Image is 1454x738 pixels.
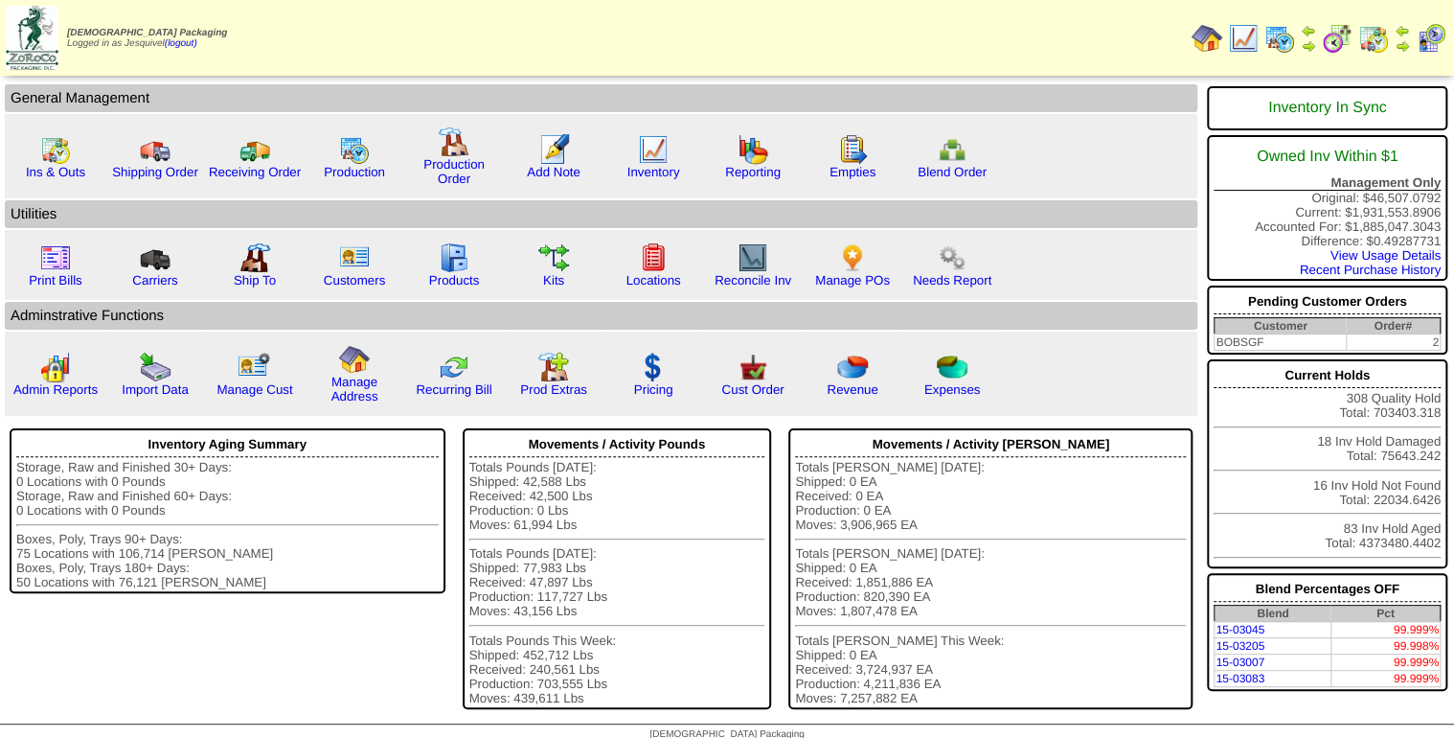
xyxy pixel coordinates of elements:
td: 99.999% [1330,622,1440,638]
a: Production Order [423,157,485,186]
img: calendarcustomer.gif [1416,23,1446,54]
a: Reporting [725,165,781,179]
a: 15-03045 [1215,623,1264,636]
img: line_graph.gif [638,134,669,165]
a: Production [324,165,385,179]
a: Recurring Bill [416,382,491,397]
img: factory2.gif [239,242,270,273]
div: Storage, Raw and Finished 30+ Days: 0 Locations with 0 Pounds Storage, Raw and Finished 60+ Days:... [16,460,439,589]
div: 308 Quality Hold Total: 703403.318 18 Inv Hold Damaged Total: 75643.242 16 Inv Hold Not Found Tot... [1207,359,1447,568]
div: Management Only [1214,175,1441,191]
div: Blend Percentages OFF [1214,577,1441,602]
a: Prod Extras [520,382,587,397]
div: Original: $46,507.0792 Current: $1,931,553.8906 Accounted For: $1,885,047.3043 Difference: $0.492... [1207,135,1447,281]
img: graph.gif [738,134,768,165]
div: Pending Customer Orders [1214,289,1441,314]
span: [DEMOGRAPHIC_DATA] Packaging [67,28,227,38]
a: Needs Report [913,273,991,288]
a: 15-03083 [1215,672,1264,685]
img: calendarinout.gif [40,134,71,165]
td: BOBSGF [1215,334,1346,351]
a: Ship To [234,273,276,288]
img: home.gif [1192,23,1222,54]
div: Totals [PERSON_NAME] [DATE]: Shipped: 0 EA Received: 0 EA Production: 0 EA Moves: 3,906,965 EA To... [795,460,1186,705]
a: Products [429,273,480,288]
img: factory.gif [439,127,469,157]
td: 99.999% [1330,655,1440,671]
img: managecust.png [238,352,273,382]
div: Inventory Aging Summary [16,432,439,457]
img: arrowleft.gif [1301,23,1316,38]
div: Movements / Activity Pounds [469,432,765,457]
a: Carriers [132,273,177,288]
img: prodextras.gif [538,352,569,382]
img: graph2.png [40,352,71,382]
td: 2 [1346,334,1440,351]
img: calendarinout.gif [1358,23,1389,54]
a: Ins & Outs [26,165,85,179]
img: arrowright.gif [1301,38,1316,54]
td: 99.999% [1330,671,1440,687]
a: Receiving Order [209,165,301,179]
td: Adminstrative Functions [5,302,1197,330]
img: arrowleft.gif [1395,23,1410,38]
img: cust_order.png [738,352,768,382]
a: Inventory [627,165,680,179]
img: calendarprod.gif [1264,23,1295,54]
img: line_graph2.gif [738,242,768,273]
a: Locations [625,273,680,288]
a: Manage Address [331,375,378,404]
th: Order# [1346,318,1440,334]
img: pie_chart.png [837,352,868,382]
img: calendarblend.gif [1322,23,1352,54]
img: network.png [937,134,967,165]
img: home.gif [339,344,370,375]
div: Totals Pounds [DATE]: Shipped: 42,588 Lbs Received: 42,500 Lbs Production: 0 Lbs Moves: 61,994 Lb... [469,460,765,705]
span: Logged in as Jesquivel [67,28,227,49]
a: Blend Order [918,165,987,179]
img: locations.gif [638,242,669,273]
th: Pct [1330,606,1440,622]
a: View Usage Details [1330,248,1441,263]
a: Import Data [122,382,189,397]
img: truck.gif [140,134,170,165]
img: truck2.gif [239,134,270,165]
th: Blend [1215,606,1331,622]
a: Recent Purchase History [1300,263,1441,277]
img: line_graph.gif [1228,23,1259,54]
a: Print Bills [29,273,82,288]
a: 15-03205 [1215,639,1264,653]
a: 15-03007 [1215,656,1264,669]
img: zoroco-logo-small.webp [6,6,58,70]
td: General Management [5,84,1197,112]
img: po.png [837,242,868,273]
a: Revenue [827,382,877,397]
a: Empties [829,165,875,179]
img: reconcile.gif [439,352,469,382]
img: pie_chart2.png [937,352,967,382]
img: workflow.png [937,242,967,273]
a: Add Note [527,165,580,179]
img: truck3.gif [140,242,170,273]
a: Cust Order [721,382,784,397]
th: Customer [1215,318,1346,334]
div: Owned Inv Within $1 [1214,139,1441,175]
img: cabinet.gif [439,242,469,273]
a: Reconcile Inv [715,273,791,288]
td: Utilities [5,200,1197,228]
img: workflow.gif [538,242,569,273]
img: invoice2.gif [40,242,71,273]
div: Movements / Activity [PERSON_NAME] [795,432,1186,457]
div: Current Holds [1214,363,1441,388]
div: Inventory In Sync [1214,90,1441,127]
a: Manage POs [815,273,890,288]
img: dollar.gif [638,352,669,382]
a: Shipping Order [112,165,198,179]
img: orders.gif [538,134,569,165]
a: Admin Reports [13,382,98,397]
img: calendarprod.gif [339,134,370,165]
a: Expenses [924,382,981,397]
img: import.gif [140,352,170,382]
a: Manage Cust [216,382,292,397]
a: Kits [543,273,564,288]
